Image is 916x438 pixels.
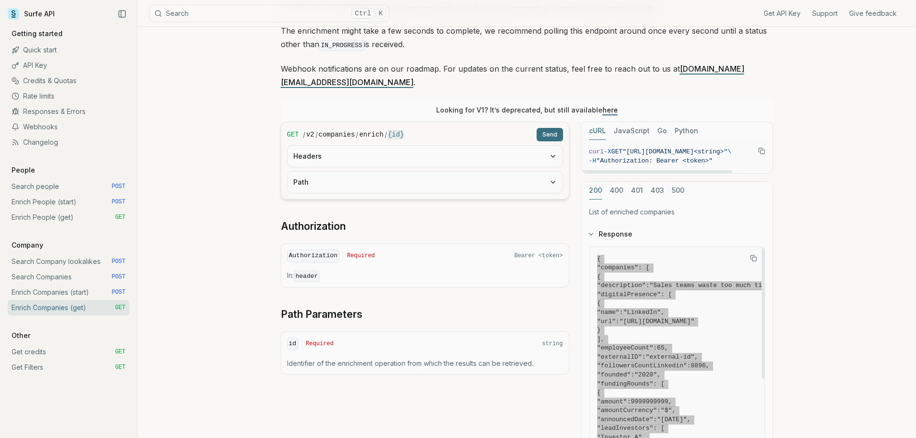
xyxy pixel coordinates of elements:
span: / [303,130,305,139]
code: header [294,271,320,282]
span: POST [112,198,125,206]
span: GET [115,304,125,312]
span: POST [112,273,125,281]
span: 8896 [691,362,706,369]
span: -X [604,148,612,155]
code: Authorization [287,250,339,263]
span: : [ [653,380,665,388]
span: "leadInvestors" [597,425,653,432]
span: "[URL][DOMAIN_NAME]" [619,318,694,325]
span: : [619,309,623,316]
span: -H [589,157,597,164]
p: Looking for V1? It’s deprecated, but still available [436,105,618,115]
a: API Key [8,58,129,73]
span: "announcedDate" [597,416,653,423]
a: Search Company lookalikes POST [8,254,129,269]
span: "externalID" [597,353,642,361]
a: Get credits GET [8,344,129,360]
p: Webhook notifications are on our roadmap. For updates on the current status, feel free to reach o... [281,62,773,89]
span: , [672,407,676,414]
span: "Authorization: Bearer <token>" [596,157,713,164]
p: Getting started [8,29,66,38]
button: SearchCtrlK [149,5,389,22]
span: : [627,398,631,405]
span: / [315,130,318,139]
a: Get Filters GET [8,360,129,375]
span: : [ [661,291,672,298]
button: cURL [589,122,606,140]
span: "$" [661,407,672,414]
a: Surfe API [8,7,55,21]
a: Enrich People (start) POST [8,194,129,210]
span: : [ [638,264,649,271]
p: In: [287,271,563,281]
button: Collapse Sidebar [115,7,129,21]
span: : [653,344,657,351]
a: Rate limits [8,88,129,104]
span: Bearer <token> [514,252,563,260]
p: Identifier of the enrichment operation from which the results can be retrieved. [287,359,563,368]
p: List of enriched companies [589,207,765,217]
span: \ [728,148,731,155]
a: Support [812,9,838,18]
kbd: K [376,8,386,19]
a: Get API Key [764,9,801,18]
button: Copy Text [754,144,769,158]
span: 65 [657,344,665,351]
button: 403 [651,182,664,200]
span: , [661,309,665,316]
button: 400 [610,182,623,200]
span: "followersCountLinkedin" [597,362,687,369]
button: Send [537,128,563,141]
span: "[DATE]" [657,416,687,423]
a: Path Parameters [281,308,363,321]
button: Go [657,122,667,140]
span: string [542,340,563,348]
span: "fundingRounds" [597,380,653,388]
a: Enrich Companies (start) POST [8,285,129,300]
span: , [665,344,668,351]
span: "external-id" [646,353,694,361]
button: Path [288,172,563,193]
span: "digitalPresence" [597,291,661,298]
span: / [356,130,358,139]
span: / [385,130,387,139]
code: v2 [306,130,314,139]
span: { [597,300,601,307]
p: Other [8,331,34,340]
span: : [657,407,661,414]
code: IN_PROGRESS [319,40,364,51]
span: { [597,255,601,263]
a: Enrich Companies (get) GET [8,300,129,315]
span: "amountCurrency" [597,407,657,414]
span: : [646,282,650,289]
span: : [642,353,646,361]
span: "employeeCount" [597,344,653,351]
code: {id} [388,130,404,139]
button: Copy Text [746,251,761,265]
button: 500 [672,182,684,200]
span: "description" [597,282,646,289]
a: Credits & Quotas [8,73,129,88]
span: "[URL][DOMAIN_NAME]<string>" [623,148,728,155]
span: { [597,389,601,396]
span: GET [611,148,622,155]
span: curl [589,148,604,155]
button: JavaScript [614,122,650,140]
span: : [687,362,691,369]
a: Search Companies POST [8,269,129,285]
a: Quick start [8,42,129,58]
span: "companies" [597,264,639,271]
span: "url" [597,318,616,325]
span: GET [115,348,125,356]
span: "name" [597,309,620,316]
a: Search people POST [8,179,129,194]
span: Required [347,252,375,260]
p: Company [8,240,47,250]
a: Give feedback [849,9,897,18]
span: , [657,371,661,378]
a: Authorization [281,220,346,233]
span: "amount" [597,398,627,405]
span: POST [112,288,125,296]
code: companies [319,130,355,139]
